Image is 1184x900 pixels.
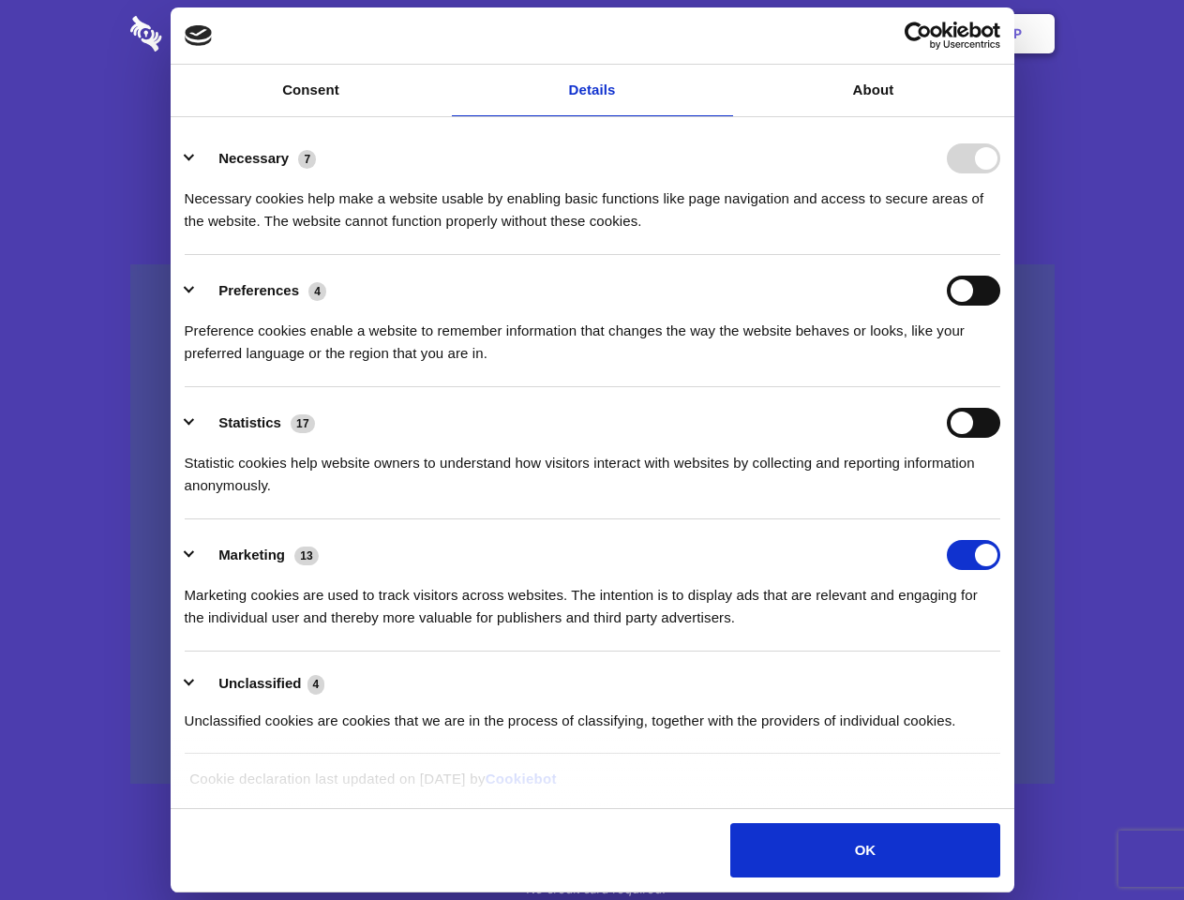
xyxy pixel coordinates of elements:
div: Statistic cookies help website owners to understand how visitors interact with websites by collec... [185,438,1000,497]
span: 4 [308,282,326,301]
label: Statistics [218,414,281,430]
button: Preferences (4) [185,276,338,306]
span: 17 [291,414,315,433]
div: Marketing cookies are used to track visitors across websites. The intention is to display ads tha... [185,570,1000,629]
button: Statistics (17) [185,408,327,438]
div: Necessary cookies help make a website usable by enabling basic functions like page navigation and... [185,173,1000,232]
h4: Auto-redaction of sensitive data, encrypted data sharing and self-destructing private chats. Shar... [130,171,1055,232]
button: Unclassified (4) [185,672,337,696]
a: Contact [760,5,847,63]
a: Login [850,5,932,63]
span: 4 [307,675,325,694]
label: Preferences [218,282,299,298]
a: About [733,65,1014,116]
a: Usercentrics Cookiebot - opens in a new window [836,22,1000,50]
div: Preference cookies enable a website to remember information that changes the way the website beha... [185,306,1000,365]
img: logo [185,25,213,46]
span: 7 [298,150,316,169]
a: Details [452,65,733,116]
div: Unclassified cookies are cookies that we are in the process of classifying, together with the pro... [185,696,1000,732]
span: 13 [294,547,319,565]
label: Marketing [218,547,285,562]
a: Wistia video thumbnail [130,264,1055,785]
iframe: Drift Widget Chat Controller [1090,806,1162,877]
button: Marketing (13) [185,540,331,570]
button: OK [730,823,999,877]
a: Cookiebot [486,771,557,787]
div: Cookie declaration last updated on [DATE] by [175,768,1009,804]
label: Necessary [218,150,289,166]
button: Necessary (7) [185,143,328,173]
a: Consent [171,65,452,116]
img: logo-wordmark-white-trans-d4663122ce5f474addd5e946df7df03e33cb6a1c49d2221995e7729f52c070b2.svg [130,16,291,52]
a: Pricing [550,5,632,63]
h1: Eliminate Slack Data Loss. [130,84,1055,152]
